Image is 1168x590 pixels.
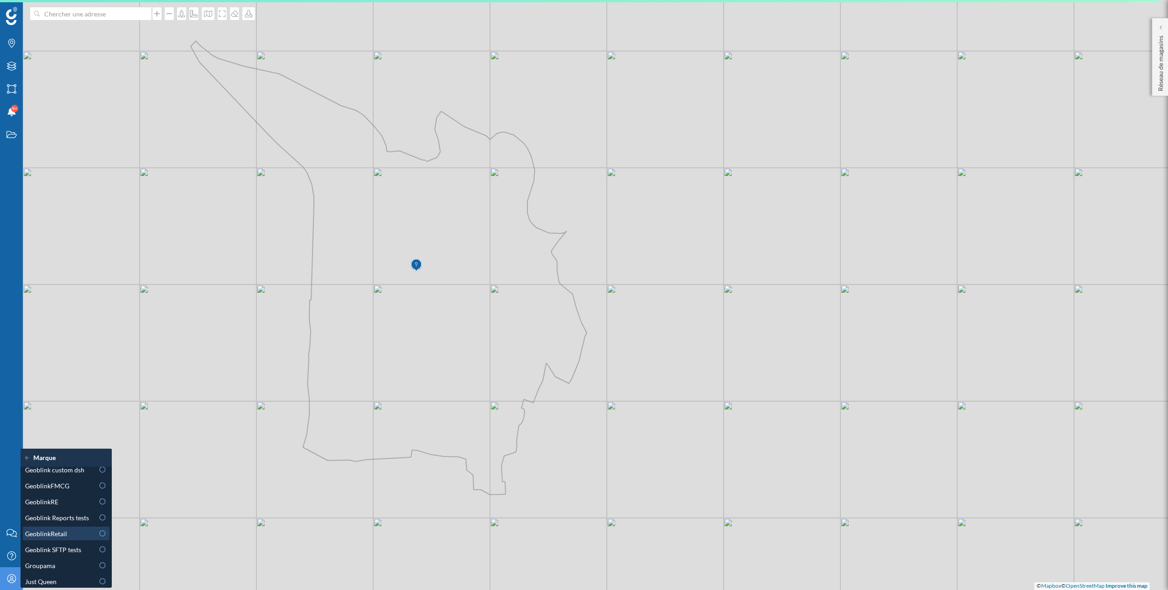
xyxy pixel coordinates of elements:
span: Just Queen [25,577,57,586]
img: Marker [411,256,422,274]
p: Réseau de magasins [1156,32,1165,91]
span: Geoblink custom dsh [25,465,84,475]
span: 9+ [12,104,17,113]
span: Assistance [18,6,63,15]
span: GeoblinkRetail [25,529,67,538]
div: © © [1034,582,1150,590]
a: Mapbox [1041,582,1061,589]
img: Logo Geoblink [6,7,17,25]
span: GeoblinkFMCG [25,481,69,491]
span: GeoblinkRE [25,497,58,507]
div: Marque [25,453,107,462]
span: Geoblink Reports tests [25,513,89,523]
a: OpenStreetMap [1066,582,1105,589]
span: Geoblink SFTP tests [25,545,81,554]
span: Groupama [25,561,55,570]
a: Improve this map [1105,582,1147,589]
